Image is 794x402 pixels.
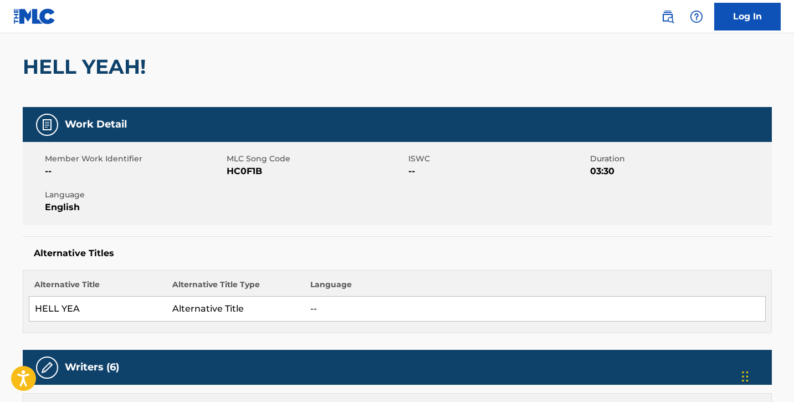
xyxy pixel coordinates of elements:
h5: Writers (6) [65,361,119,374]
td: -- [305,297,765,322]
th: Alternative Title [29,279,167,297]
div: Drag [742,360,749,393]
img: Writers [40,361,54,374]
span: MLC Song Code [227,153,406,165]
span: -- [45,165,224,178]
h5: Alternative Titles [34,248,761,259]
img: Work Detail [40,118,54,131]
td: Alternative Title [167,297,305,322]
h5: Work Detail [65,118,127,131]
img: search [661,10,674,23]
th: Language [305,279,765,297]
div: Help [685,6,708,28]
span: ISWC [408,153,587,165]
span: Member Work Identifier [45,153,224,165]
iframe: Chat Widget [739,349,794,402]
span: Duration [590,153,769,165]
a: Public Search [657,6,679,28]
img: MLC Logo [13,8,56,24]
span: English [45,201,224,214]
span: HC0F1B [227,165,406,178]
h2: HELL YEAH! [23,54,151,79]
span: 03:30 [590,165,769,178]
a: Log In [714,3,781,30]
td: HELL YEA [29,297,167,322]
img: help [690,10,703,23]
span: -- [408,165,587,178]
th: Alternative Title Type [167,279,305,297]
span: Language [45,189,224,201]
